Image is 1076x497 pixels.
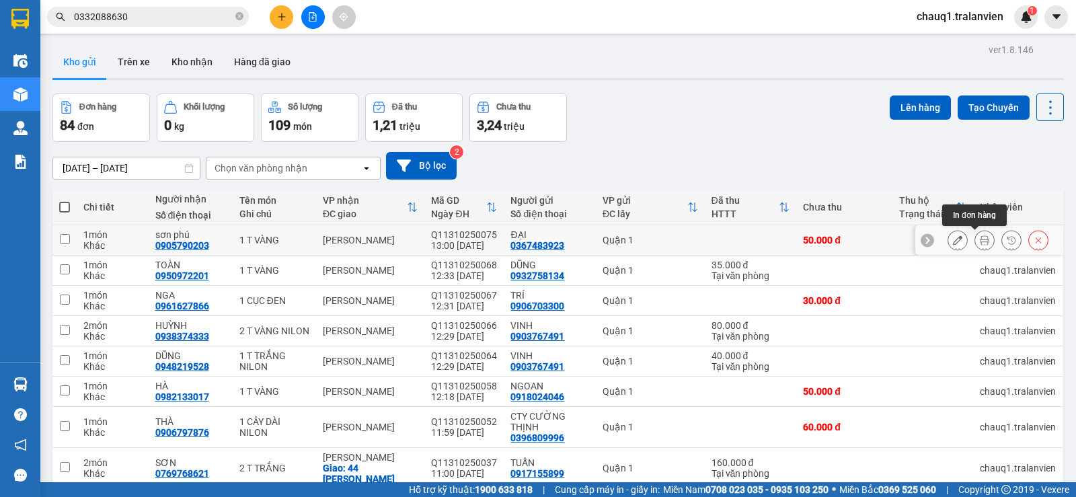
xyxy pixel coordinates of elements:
[83,202,142,213] div: Chi tiết
[77,121,94,132] span: đơn
[705,190,797,225] th: Toggle SortBy
[83,350,142,361] div: 1 món
[890,95,951,120] button: Lên hàng
[155,361,209,372] div: 0948219528
[17,87,49,150] b: Trà Lan Viên
[11,9,29,29] img: logo-vxr
[83,416,142,427] div: 1 món
[155,391,209,402] div: 0982133017
[431,229,497,240] div: Q11310250075
[14,438,27,451] span: notification
[892,190,973,225] th: Toggle SortBy
[83,457,142,468] div: 2 món
[1044,5,1068,29] button: caret-down
[899,195,956,206] div: Thu hộ
[239,326,309,336] div: 2 T VÀNG NILON
[235,12,243,20] span: close-circle
[510,260,589,270] div: DŨNG
[510,468,564,479] div: 0917155899
[386,152,457,180] button: Bộ lọc
[712,260,790,270] div: 35.000 đ
[270,5,293,29] button: plus
[113,51,185,62] b: [DOMAIN_NAME]
[431,381,497,391] div: Q11310250058
[510,229,589,240] div: ĐẠI
[712,468,790,479] div: Tại văn phòng
[431,457,497,468] div: Q11310250037
[155,301,209,311] div: 0961627866
[323,422,418,432] div: [PERSON_NAME]
[431,391,497,402] div: 12:18 [DATE]
[510,240,564,251] div: 0367483923
[803,235,886,245] div: 50.000 đ
[155,229,226,240] div: sơn phú
[83,468,142,479] div: Khác
[239,265,309,276] div: 1 T VÀNG
[365,93,463,142] button: Đã thu1,21 triệu
[83,240,142,251] div: Khác
[510,361,564,372] div: 0903767491
[510,411,589,432] div: CTY CƯỜNG THỊNH
[980,422,1056,432] div: chauq1.tralanvien
[56,12,65,22] span: search
[510,381,589,391] div: NGOAN
[705,484,829,495] strong: 0708 023 035 - 0935 103 250
[268,117,291,133] span: 109
[83,320,142,331] div: 2 món
[603,326,698,336] div: Quận 1
[399,121,420,132] span: triệu
[155,468,209,479] div: 0769768621
[980,265,1056,276] div: chauq1.tralanvien
[155,290,226,301] div: NGA
[323,463,418,484] div: Giao: 44 LÊ THÁNH TÔN- LỘC THỌ
[155,427,209,438] div: 0906797876
[712,320,790,331] div: 80.000 đ
[174,121,184,132] span: kg
[184,102,225,112] div: Khối lượng
[155,381,226,391] div: HÀ
[83,361,142,372] div: Khác
[475,484,533,495] strong: 1900 633 818
[431,361,497,372] div: 12:29 [DATE]
[946,482,948,497] span: |
[431,240,497,251] div: 13:00 [DATE]
[980,295,1056,306] div: chauq1.tralanvien
[899,208,956,219] div: Trạng thái
[431,416,497,427] div: Q11310250052
[431,195,486,206] div: Mã GD
[712,208,779,219] div: HTTT
[157,93,254,142] button: Khối lượng0kg
[83,301,142,311] div: Khác
[14,408,27,421] span: question-circle
[980,386,1056,397] div: chauq1.tralanvien
[510,208,589,219] div: Số điện thoại
[906,8,1014,25] span: chauq1.tralanvien
[1001,485,1011,494] span: copyright
[107,46,161,78] button: Trên xe
[323,295,418,306] div: [PERSON_NAME]
[13,121,28,135] img: warehouse-icon
[74,9,233,24] input: Tìm tên, số ĐT hoặc mã đơn
[510,350,589,361] div: VINH
[239,463,309,473] div: 2 T TRẮNG
[301,5,325,29] button: file-add
[424,190,504,225] th: Toggle SortBy
[510,270,564,281] div: 0932758134
[603,356,698,367] div: Quận 1
[803,386,886,397] div: 50.000 đ
[980,356,1056,367] div: chauq1.tralanvien
[155,331,209,342] div: 0938374333
[510,195,589,206] div: Người gửi
[431,320,497,331] div: Q11310250066
[409,482,533,497] span: Hỗ trợ kỹ thuật:
[510,290,589,301] div: TRÍ
[215,161,307,175] div: Chọn văn phòng nhận
[1030,6,1034,15] span: 1
[989,42,1034,57] div: ver 1.8.146
[469,93,567,142] button: Chưa thu3,24 triệu
[431,290,497,301] div: Q11310250067
[239,295,309,306] div: 1 CỤC ĐEN
[155,457,226,468] div: SƠN
[1020,11,1032,23] img: icon-new-feature
[712,361,790,372] div: Tại văn phòng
